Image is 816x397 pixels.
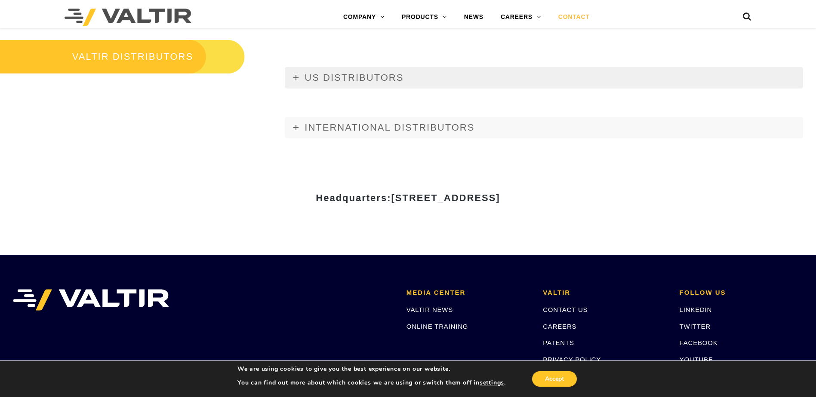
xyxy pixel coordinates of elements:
[406,289,530,296] h2: MEDIA CENTER
[305,72,403,83] span: US DISTRIBUTORS
[543,306,588,313] a: CONTACT US
[532,371,577,387] button: Accept
[680,339,718,346] a: FACEBOOK
[285,117,803,138] a: INTERNATIONAL DISTRIBUTORS
[543,289,666,296] h2: VALTIR
[680,306,712,313] a: LINKEDIN
[456,9,492,26] a: NEWS
[335,9,393,26] a: COMPANY
[391,192,500,203] span: [STREET_ADDRESS]
[406,306,453,313] a: VALTIR NEWS
[480,379,504,387] button: settings
[305,122,474,133] span: INTERNATIONAL DISTRIBUTORS
[13,289,169,311] img: VALTIR
[316,192,500,203] strong: Headquarters:
[237,379,506,387] p: You can find out more about which cookies we are using or switch them off in .
[492,9,550,26] a: CAREERS
[680,323,711,330] a: TWITTER
[406,323,468,330] a: ONLINE TRAINING
[65,9,191,26] img: Valtir
[550,9,598,26] a: CONTACT
[285,67,803,89] a: US DISTRIBUTORS
[393,9,456,26] a: PRODUCTS
[543,356,601,363] a: PRIVACY POLICY
[680,356,713,363] a: YOUTUBE
[237,365,506,373] p: We are using cookies to give you the best experience on our website.
[543,323,576,330] a: CAREERS
[680,289,803,296] h2: FOLLOW US
[543,339,574,346] a: PATENTS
